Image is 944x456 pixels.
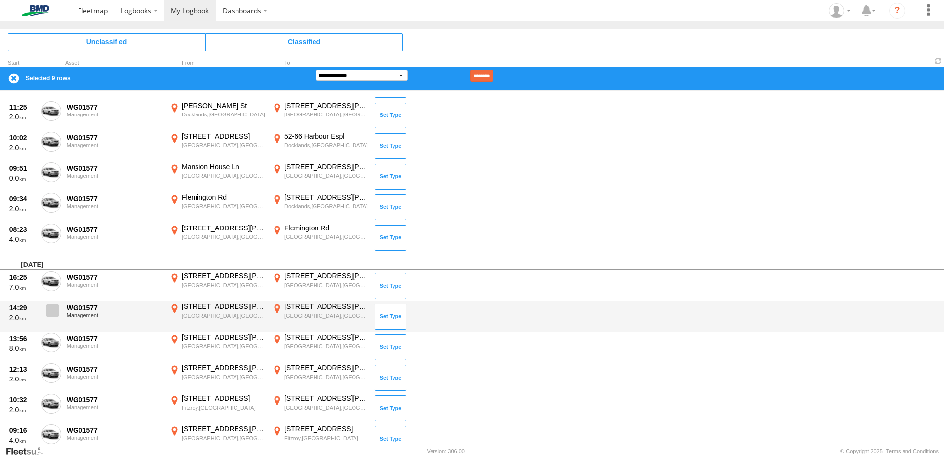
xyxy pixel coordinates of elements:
[375,225,406,251] button: Click to Set
[284,374,368,380] div: [GEOGRAPHIC_DATA],[GEOGRAPHIC_DATA]
[375,133,406,159] button: Click to Set
[9,235,36,244] div: 4.0
[65,61,164,66] div: Asset
[168,132,267,160] label: Click to View Event Location
[9,143,36,152] div: 2.0
[67,103,162,112] div: WG01577
[840,448,939,454] div: © Copyright 2025 -
[284,343,368,350] div: [GEOGRAPHIC_DATA],[GEOGRAPHIC_DATA]
[271,333,369,361] label: Click to View Event Location
[168,271,267,300] label: Click to View Event Location
[9,164,36,173] div: 09:51
[9,174,36,183] div: 0.0
[284,224,368,232] div: Flemington Rd
[284,111,368,118] div: [GEOGRAPHIC_DATA],[GEOGRAPHIC_DATA]
[182,162,265,171] div: Mansion House Ln
[9,426,36,435] div: 09:16
[182,111,265,118] div: Docklands,[GEOGRAPHIC_DATA]
[826,3,854,18] div: Justine Paragreen
[182,233,265,240] div: [GEOGRAPHIC_DATA],[GEOGRAPHIC_DATA]
[9,405,36,414] div: 2.0
[182,435,265,442] div: [GEOGRAPHIC_DATA],[GEOGRAPHIC_DATA]
[284,142,368,149] div: Docklands,[GEOGRAPHIC_DATA]
[375,273,406,299] button: Click to Set
[271,193,369,222] label: Click to View Event Location
[182,282,265,289] div: [GEOGRAPHIC_DATA],[GEOGRAPHIC_DATA]
[168,302,267,331] label: Click to View Event Location
[375,194,406,220] button: Click to Set
[375,334,406,360] button: Click to Set
[67,164,162,173] div: WG01577
[9,313,36,322] div: 2.0
[67,234,162,240] div: Management
[168,162,267,191] label: Click to View Event Location
[9,395,36,404] div: 10:32
[9,204,36,213] div: 2.0
[284,172,368,179] div: [GEOGRAPHIC_DATA],[GEOGRAPHIC_DATA]
[168,101,267,130] label: Click to View Event Location
[284,424,368,433] div: [STREET_ADDRESS]
[284,435,368,442] div: Fitzroy,[GEOGRAPHIC_DATA]
[932,56,944,66] span: Refresh
[67,374,162,380] div: Management
[168,424,267,453] label: Click to View Event Location
[889,3,905,19] i: ?
[67,133,162,142] div: WG01577
[182,333,265,342] div: [STREET_ADDRESS][PERSON_NAME]
[9,375,36,383] div: 2.0
[284,203,368,210] div: Docklands,[GEOGRAPHIC_DATA]
[168,193,267,222] label: Click to View Event Location
[182,224,265,232] div: [STREET_ADDRESS][PERSON_NAME]
[9,273,36,282] div: 16:25
[67,395,162,404] div: WG01577
[67,203,162,209] div: Management
[271,101,369,130] label: Click to View Event Location
[9,334,36,343] div: 13:56
[284,101,368,110] div: [STREET_ADDRESS][PERSON_NAME]
[182,203,265,210] div: [GEOGRAPHIC_DATA],[GEOGRAPHIC_DATA]
[67,273,162,282] div: WG01577
[375,395,406,421] button: Click to Set
[168,363,267,392] label: Click to View Event Location
[182,142,265,149] div: [GEOGRAPHIC_DATA],[GEOGRAPHIC_DATA]
[182,404,265,411] div: Fitzroy,[GEOGRAPHIC_DATA]
[9,113,36,121] div: 2.0
[67,365,162,374] div: WG01577
[271,394,369,422] label: Click to View Event Location
[182,132,265,141] div: [STREET_ADDRESS]
[67,435,162,441] div: Management
[182,172,265,179] div: [GEOGRAPHIC_DATA],[GEOGRAPHIC_DATA]
[67,173,162,179] div: Management
[284,282,368,289] div: [GEOGRAPHIC_DATA],[GEOGRAPHIC_DATA]
[284,394,368,403] div: [STREET_ADDRESS][PERSON_NAME]
[271,302,369,331] label: Click to View Event Location
[182,424,265,433] div: [STREET_ADDRESS][PERSON_NAME]
[182,343,265,350] div: [GEOGRAPHIC_DATA],[GEOGRAPHIC_DATA]
[182,193,265,202] div: Flemington Rd
[67,282,162,288] div: Management
[9,304,36,312] div: 14:29
[168,333,267,361] label: Click to View Event Location
[67,426,162,435] div: WG01577
[205,33,403,51] span: Click to view Classified Trips
[67,404,162,410] div: Management
[284,302,368,311] div: [STREET_ADDRESS][PERSON_NAME]
[9,133,36,142] div: 10:02
[9,365,36,374] div: 12:13
[375,304,406,329] button: Click to Set
[271,363,369,392] label: Click to View Event Location
[8,73,20,84] label: Clear Selection
[284,404,368,411] div: [GEOGRAPHIC_DATA],[GEOGRAPHIC_DATA]
[168,394,267,422] label: Click to View Event Location
[9,225,36,234] div: 08:23
[271,424,369,453] label: Click to View Event Location
[284,193,368,202] div: [STREET_ADDRESS][PERSON_NAME]
[375,164,406,190] button: Click to Set
[271,61,369,66] div: To
[5,446,51,456] a: Visit our Website
[284,333,368,342] div: [STREET_ADDRESS][PERSON_NAME]
[67,312,162,318] div: Management
[427,448,465,454] div: Version: 306.00
[284,363,368,372] div: [STREET_ADDRESS][PERSON_NAME]
[182,394,265,403] div: [STREET_ADDRESS]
